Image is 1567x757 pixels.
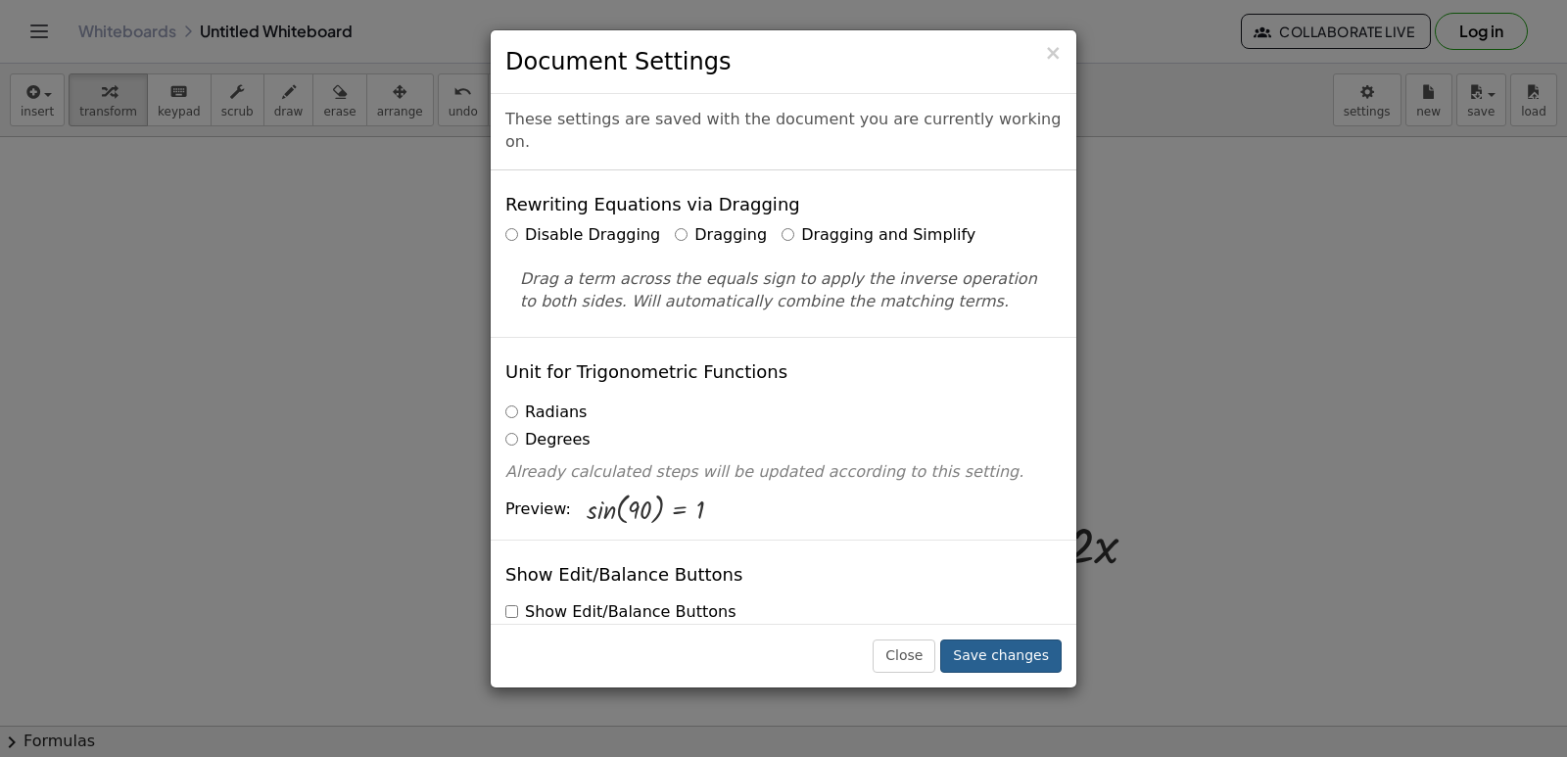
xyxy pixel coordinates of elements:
button: Save changes [940,639,1062,673]
input: Radians [505,405,518,418]
button: Close [1044,43,1062,64]
h4: Rewriting Equations via Dragging [505,195,800,214]
label: Dragging [675,224,767,247]
h3: Document Settings [505,45,1062,78]
span: × [1044,41,1062,65]
label: Degrees [505,429,591,451]
span: Preview: [505,498,571,521]
label: Show Edit/Balance Buttons [505,601,736,624]
label: Radians [505,402,587,424]
label: Dragging and Simplify [782,224,975,247]
h4: Unit for Trigonometric Functions [505,362,787,382]
h4: Show Edit/Balance Buttons [505,565,742,585]
input: Dragging [675,228,688,241]
input: Degrees [505,433,518,446]
input: Disable Dragging [505,228,518,241]
label: Disable Dragging [505,224,660,247]
div: These settings are saved with the document you are currently working on. [491,94,1076,170]
p: Drag a term across the equals sign to apply the inverse operation to both sides. Will automatical... [520,268,1047,313]
button: Close [873,639,935,673]
input: Show Edit/Balance Buttons [505,605,518,618]
input: Dragging and Simplify [782,228,794,241]
p: Already calculated steps will be updated according to this setting. [505,461,1062,484]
